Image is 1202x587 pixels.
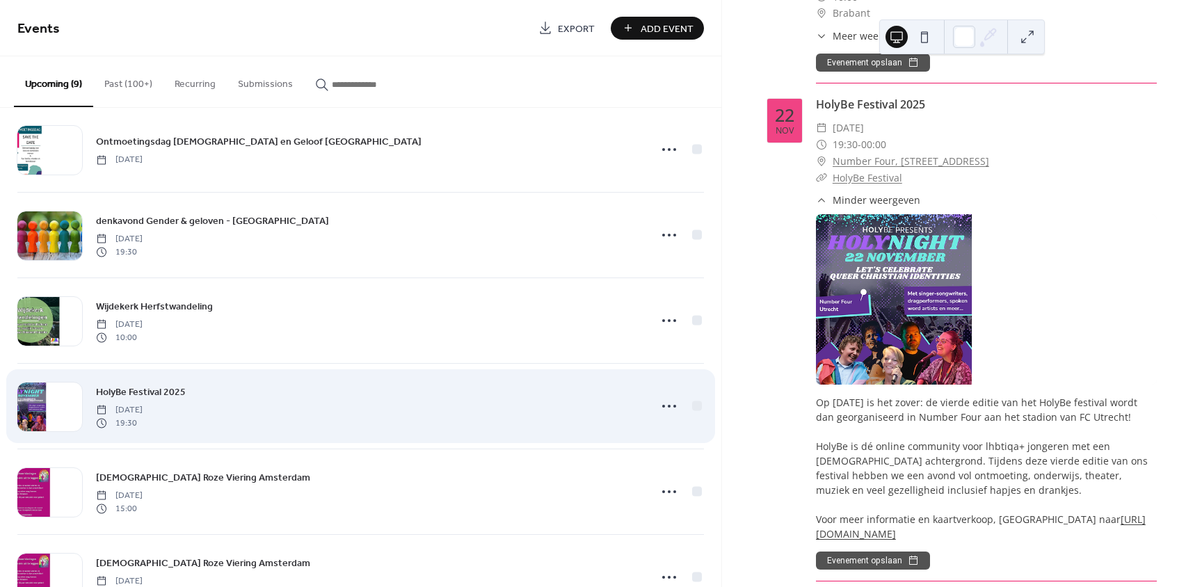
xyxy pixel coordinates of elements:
[833,5,870,22] span: Brabant
[816,120,827,136] div: ​
[96,213,329,229] a: denkavond Gender & geloven - [GEOGRAPHIC_DATA]
[816,552,930,570] button: Evenement opslaan
[96,134,422,150] a: Ontmoetingsdag [DEMOGRAPHIC_DATA] en Geloof [GEOGRAPHIC_DATA]
[528,17,605,40] a: Export
[96,154,143,166] span: [DATE]
[96,490,143,502] span: [DATE]
[816,97,925,112] a: HolyBe Festival 2025
[163,56,227,106] button: Recurring
[96,385,186,400] span: HolyBe Festival 2025
[96,404,143,417] span: [DATE]
[833,193,920,207] span: Minder weergeven
[858,136,861,153] span: -
[17,15,60,42] span: Events
[816,29,911,43] button: ​Meer weergeven
[96,471,310,485] span: [DEMOGRAPHIC_DATA] Roze Viering Amsterdam
[816,193,827,207] div: ​
[833,120,864,136] span: [DATE]
[14,56,93,107] button: Upcoming (9)
[816,5,827,22] div: ​
[816,513,1146,540] a: [URL][DOMAIN_NAME]
[96,233,143,246] span: [DATE]
[96,417,143,429] span: 19:30
[96,384,186,400] a: HolyBe Festival 2025
[861,136,886,153] span: 00:00
[833,153,989,170] a: Number Four, [STREET_ADDRESS]
[833,171,902,184] a: HolyBe Festival
[96,300,213,314] span: Wijdekerk Herfstwandeling
[816,54,930,72] button: Evenement opslaan
[816,29,827,43] div: ​
[611,17,704,40] button: Add Event
[641,22,694,36] span: Add Event
[816,193,920,207] button: ​Minder weergeven
[93,56,163,106] button: Past (100+)
[96,214,329,229] span: denkavond Gender & geloven - [GEOGRAPHIC_DATA]
[96,319,143,331] span: [DATE]
[96,555,310,571] a: [DEMOGRAPHIC_DATA] Roze Viering Amsterdam
[96,502,143,515] span: 15:00
[776,127,794,136] div: nov
[816,136,827,153] div: ​
[96,556,310,571] span: [DEMOGRAPHIC_DATA] Roze Viering Amsterdam
[558,22,595,36] span: Export
[775,106,794,124] div: 22
[816,395,1157,541] div: Op [DATE] is het zover: de vierde editie van het HolyBe festival wordt dan georganiseerd in Numbe...
[96,246,143,258] span: 19:30
[96,469,310,485] a: [DEMOGRAPHIC_DATA] Roze Viering Amsterdam
[96,298,213,314] a: Wijdekerk Herfstwandeling
[227,56,304,106] button: Submissions
[833,29,911,43] span: Meer weergeven
[96,331,143,344] span: 10:00
[833,136,858,153] span: 19:30
[816,170,827,186] div: ​
[816,153,827,170] div: ​
[96,135,422,150] span: Ontmoetingsdag [DEMOGRAPHIC_DATA] en Geloof [GEOGRAPHIC_DATA]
